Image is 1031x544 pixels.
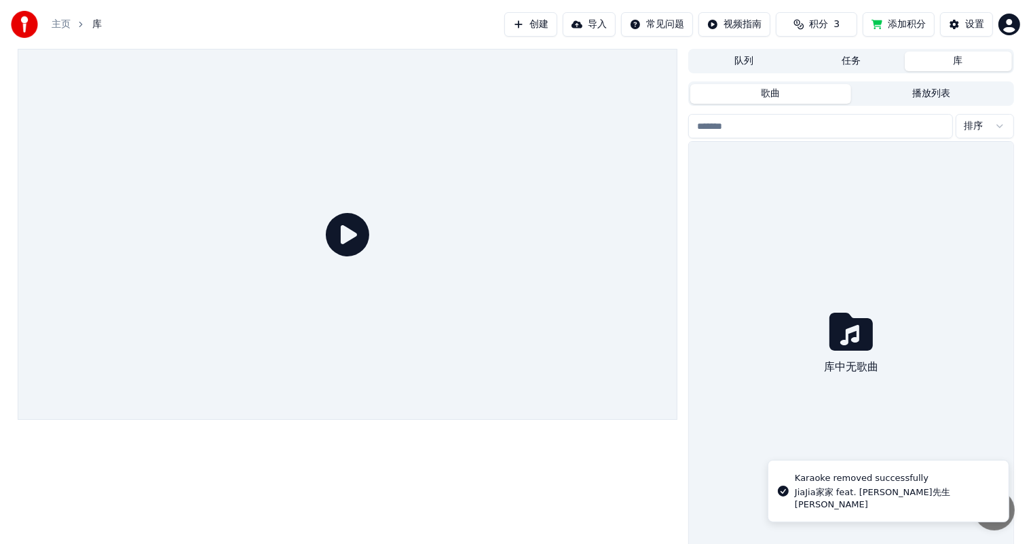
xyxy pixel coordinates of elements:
[810,18,829,31] span: 积分
[690,84,851,104] button: 歌曲
[690,52,798,71] button: 队列
[834,18,840,31] span: 3
[819,353,884,381] div: 库中无歌曲
[504,12,557,37] button: 创建
[776,12,857,37] button: 积分3
[863,12,935,37] button: 添加积分
[795,471,998,485] div: Karaoke removed successfully
[52,18,102,31] nav: breadcrumb
[905,52,1012,71] button: 库
[940,12,993,37] button: 设置
[698,12,770,37] button: 视频指南
[795,486,998,511] div: JiaJia家家 feat. [PERSON_NAME]先生 [PERSON_NAME]
[52,18,71,31] a: 主页
[563,12,616,37] button: 导入
[798,52,905,71] button: 任务
[851,84,1012,104] button: 播放列表
[621,12,693,37] button: 常见问题
[92,18,102,31] span: 库
[964,119,983,133] span: 排序
[965,18,984,31] div: 设置
[11,11,38,38] img: youka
